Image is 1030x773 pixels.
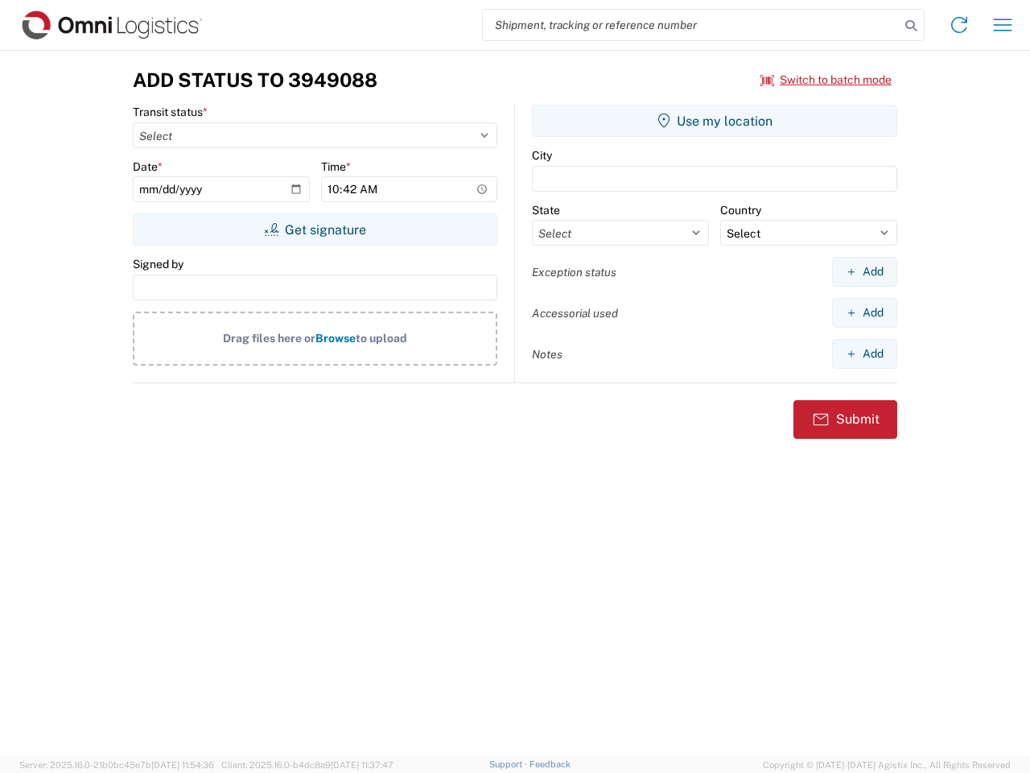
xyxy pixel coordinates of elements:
[532,265,616,279] label: Exception status
[223,332,315,345] span: Drag files here or
[532,105,897,137] button: Use my location
[133,257,183,271] label: Signed by
[321,159,351,174] label: Time
[315,332,356,345] span: Browse
[832,339,897,369] button: Add
[793,400,897,439] button: Submit
[763,758,1011,772] span: Copyright © [DATE]-[DATE] Agistix Inc., All Rights Reserved
[133,159,163,174] label: Date
[532,306,618,320] label: Accessorial used
[151,760,214,770] span: [DATE] 11:54:36
[221,760,393,770] span: Client: 2025.16.0-b4dc8a9
[532,347,562,362] label: Notes
[133,213,497,246] button: Get signature
[133,105,208,119] label: Transit status
[532,203,560,217] label: State
[760,67,892,93] button: Switch to batch mode
[133,68,377,92] h3: Add Status to 3949088
[529,759,571,769] a: Feedback
[720,203,761,217] label: Country
[832,257,897,287] button: Add
[532,148,552,163] label: City
[356,332,407,345] span: to upload
[832,298,897,328] button: Add
[489,759,529,769] a: Support
[483,10,900,40] input: Shipment, tracking or reference number
[19,760,214,770] span: Server: 2025.16.0-21b0bc45e7b
[331,760,393,770] span: [DATE] 11:37:47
